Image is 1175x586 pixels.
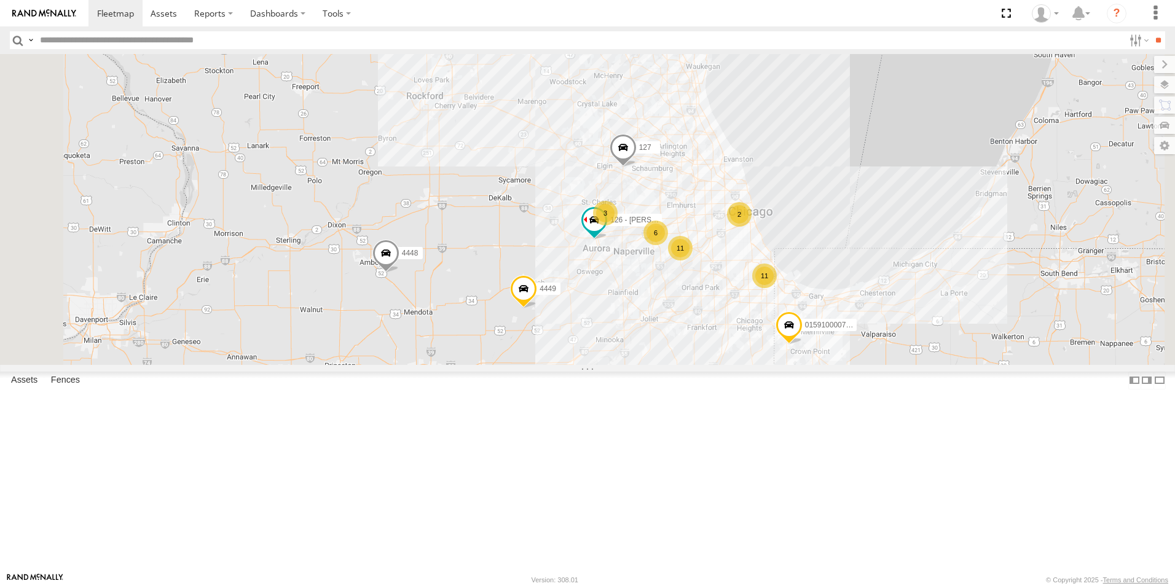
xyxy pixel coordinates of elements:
div: 3 [593,201,618,225]
div: Ed Pruneda [1028,4,1063,23]
span: 015910000722093 [805,321,867,329]
span: 127 [639,143,651,152]
div: 6 [643,221,668,245]
label: Hide Summary Table [1153,372,1166,389]
div: 11 [668,236,693,260]
div: © Copyright 2025 - [1046,576,1168,584]
label: Dock Summary Table to the Left [1128,372,1141,389]
label: Search Query [26,31,36,49]
label: Fences [45,372,86,389]
span: 126 - [PERSON_NAME] [610,216,690,225]
label: Assets [5,372,44,389]
span: 4449 [540,284,556,293]
label: Dock Summary Table to the Right [1141,372,1153,389]
div: 11 [752,264,777,288]
div: Version: 308.01 [532,576,578,584]
i: ? [1107,4,1126,23]
a: Terms and Conditions [1103,576,1168,584]
img: rand-logo.svg [12,9,76,18]
span: 4448 [402,249,419,258]
label: Map Settings [1154,137,1175,154]
a: Visit our Website [7,574,63,586]
label: Search Filter Options [1125,31,1151,49]
div: 2 [727,202,752,227]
